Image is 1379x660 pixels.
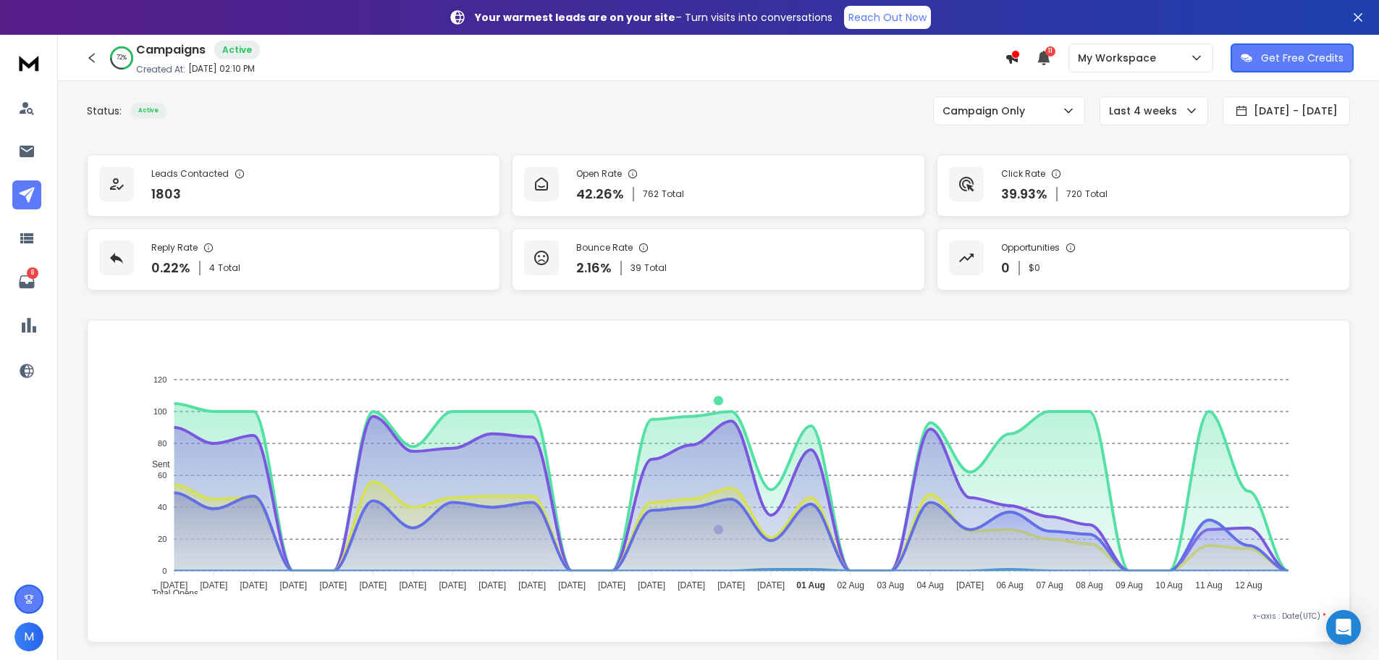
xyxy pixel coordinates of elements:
[27,267,38,279] p: 8
[240,580,267,590] tspan: [DATE]
[151,184,181,204] p: 1803
[1231,43,1354,72] button: Get Free Credits
[956,580,984,590] tspan: [DATE]
[14,622,43,651] button: M
[117,54,127,62] p: 72 %
[678,580,705,590] tspan: [DATE]
[130,103,166,119] div: Active
[151,168,229,180] p: Leads Contacted
[151,242,198,254] p: Reply Rate
[111,611,1326,622] p: x-axis : Date(UTC)
[937,154,1350,217] a: Click Rate39.93%720Total
[717,580,745,590] tspan: [DATE]
[796,580,825,590] tspan: 01 Aug
[1085,188,1108,200] span: Total
[1195,580,1222,590] tspan: 11 Aug
[558,580,586,590] tspan: [DATE]
[1001,184,1047,204] p: 39.93 %
[937,228,1350,291] a: Opportunities0$0
[1001,168,1045,180] p: Click Rate
[576,258,612,278] p: 2.16 %
[757,580,785,590] tspan: [DATE]
[12,267,41,296] a: 8
[87,154,500,217] a: Leads Contacted1803
[1261,51,1344,65] p: Get Free Credits
[1066,188,1082,200] span: 720
[153,375,166,384] tspan: 120
[1001,258,1010,278] p: 0
[209,262,215,274] span: 4
[153,407,166,416] tspan: 100
[844,6,931,29] a: Reach Out Now
[359,580,387,590] tspan: [DATE]
[87,104,122,118] p: Status:
[662,188,684,200] span: Total
[643,188,659,200] span: 762
[158,535,166,543] tspan: 20
[512,228,925,291] a: Bounce Rate2.16%39Total
[576,242,633,254] p: Bounce Rate
[158,439,166,448] tspan: 80
[151,258,190,278] p: 0.22 %
[200,580,227,590] tspan: [DATE]
[877,580,903,590] tspan: 03 Aug
[141,459,170,469] span: Sent
[1116,580,1142,590] tspan: 09 Aug
[188,63,255,75] p: [DATE] 02:10 PM
[996,580,1023,590] tspan: 06 Aug
[162,567,166,575] tspan: 0
[638,580,665,590] tspan: [DATE]
[14,49,43,76] img: logo
[439,580,466,590] tspan: [DATE]
[1235,580,1262,590] tspan: 12 Aug
[218,262,240,274] span: Total
[1326,610,1361,645] div: Open Intercom Messenger
[1078,51,1162,65] p: My Workspace
[1029,262,1040,274] p: $ 0
[475,10,675,25] strong: Your warmest leads are on your site
[1036,580,1063,590] tspan: 07 Aug
[512,154,925,217] a: Open Rate42.26%762Total
[136,64,185,75] p: Created At:
[136,41,206,59] h1: Campaigns
[160,580,187,590] tspan: [DATE]
[916,580,943,590] tspan: 04 Aug
[1076,580,1102,590] tspan: 08 Aug
[475,10,832,25] p: – Turn visits into conversations
[158,503,166,511] tspan: 40
[279,580,307,590] tspan: [DATE]
[598,580,625,590] tspan: [DATE]
[848,10,927,25] p: Reach Out Now
[518,580,546,590] tspan: [DATE]
[319,580,347,590] tspan: [DATE]
[1109,104,1183,118] p: Last 4 weeks
[644,262,667,274] span: Total
[1223,96,1350,125] button: [DATE] - [DATE]
[87,228,500,291] a: Reply Rate0.22%4Total
[576,184,624,204] p: 42.26 %
[158,471,166,480] tspan: 60
[942,104,1031,118] p: Campaign Only
[478,580,506,590] tspan: [DATE]
[1001,242,1060,254] p: Opportunities
[576,168,622,180] p: Open Rate
[837,580,864,590] tspan: 02 Aug
[631,262,641,274] span: 39
[399,580,426,590] tspan: [DATE]
[1155,580,1182,590] tspan: 10 Aug
[214,41,260,59] div: Active
[141,588,198,598] span: Total Opens
[1045,46,1055,57] span: 11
